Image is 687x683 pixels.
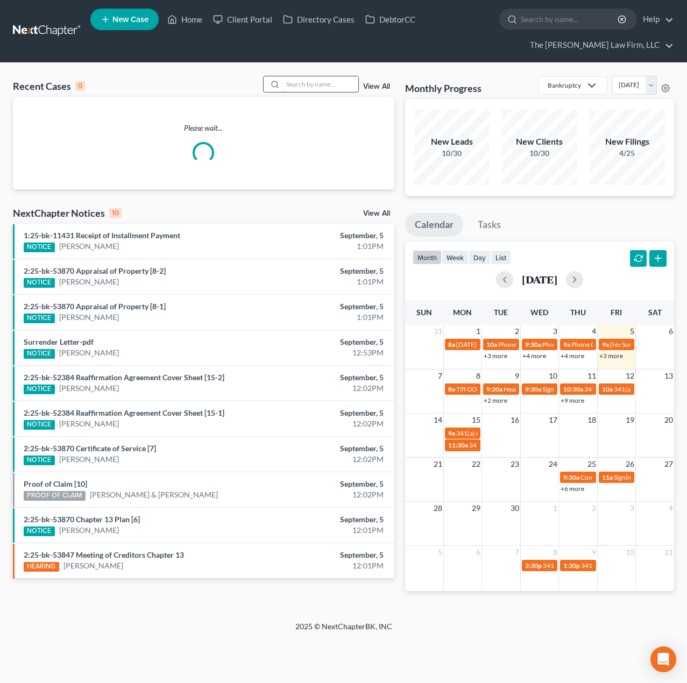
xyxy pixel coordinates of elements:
button: month [413,250,442,265]
div: 1:01PM [271,312,384,323]
span: 11 [586,369,597,382]
a: +2 more [484,396,507,404]
div: New Filings [590,136,665,148]
span: 29 [471,502,481,515]
span: 10a [602,385,613,393]
a: 2:25-bk-53847 Meeting of Creditors Chapter 13 [24,550,184,559]
span: 15 [471,414,481,426]
a: [PERSON_NAME] [59,418,119,429]
button: list [491,250,511,265]
h3: Monthly Progress [405,82,481,95]
span: 2 [514,325,520,338]
div: NOTICE [24,278,55,288]
span: 9a [448,429,455,437]
span: 341(a) meeting for [PERSON_NAME] [456,429,560,437]
div: PROOF OF CLAIM [24,491,86,501]
span: 1 [552,502,558,515]
a: Client Portal [208,10,278,29]
span: 9:30a [525,385,541,393]
span: 9:30a [563,473,579,481]
div: September, 5 [271,443,384,454]
a: 2:25-bk-53870 Certificate of Service [7] [24,444,156,453]
span: [No Summary] [610,340,651,348]
div: Recent Cases [13,80,85,93]
a: [PERSON_NAME] & [PERSON_NAME] [90,489,218,500]
span: 9 [514,369,520,382]
div: 1:01PM [271,241,384,252]
span: 9 [591,546,597,559]
input: Search by name... [283,76,358,92]
div: September, 5 [271,514,384,525]
a: +3 more [484,352,507,360]
span: 26 [625,458,635,471]
a: +4 more [522,352,546,360]
div: 4/25 [590,148,665,159]
div: 10 [109,208,122,218]
span: Phone Consultation - [PERSON_NAME] [542,340,653,348]
div: NextChapter Notices [13,207,122,219]
span: 13 [663,369,674,382]
span: 8a [448,340,455,348]
div: 10/30 [414,148,490,159]
a: 2:25-bk-52384 Reaffirmation Agreement Cover Sheet [15-2] [24,373,224,382]
span: 19 [625,414,635,426]
span: 3 [552,325,558,338]
a: +6 more [561,485,584,493]
div: September, 5 [271,337,384,347]
a: 2:25-bk-53870 Appraisal of Property [8-1] [24,302,166,311]
button: week [442,250,469,265]
span: 5 [629,325,635,338]
span: 341(a) meeting for [PERSON_NAME] [581,561,685,570]
span: 22 [471,458,481,471]
span: 1:30p [563,561,580,570]
a: [PERSON_NAME] [59,312,119,323]
div: 12:02PM [271,454,384,465]
span: 10a [486,340,497,348]
span: Hearing for [PERSON_NAME] & [PERSON_NAME] [504,385,644,393]
div: Bankruptcy [548,81,581,90]
span: 1 [475,325,481,338]
a: [PERSON_NAME] [63,560,123,571]
span: 24 [548,458,558,471]
div: HEARING [24,562,59,572]
span: New Case [112,16,148,24]
div: NOTICE [24,385,55,394]
a: Home [162,10,208,29]
a: [PERSON_NAME] [59,276,119,287]
div: 12:53PM [271,347,384,358]
a: Help [638,10,674,29]
div: September, 5 [271,479,384,489]
span: 8 [552,546,558,559]
span: 9:30a [486,385,502,393]
a: +3 more [599,352,623,360]
a: Tasks [468,213,511,237]
a: Calendar [405,213,463,237]
div: New Leads [414,136,490,148]
span: 3 [629,502,635,515]
a: 1:25-bk-11431 Receipt of Installment Payment [24,231,180,240]
p: Please wait... [13,123,394,133]
div: September, 5 [271,408,384,418]
span: 341(a) meeting for [PERSON_NAME] [543,561,647,570]
span: 7 [514,546,520,559]
span: 25 [586,458,597,471]
a: [PERSON_NAME] [59,383,119,394]
span: 5 [437,546,443,559]
div: New Clients [502,136,577,148]
div: 12:02PM [271,418,384,429]
span: 11 [663,546,674,559]
div: 10/30 [502,148,577,159]
span: 7 [437,369,443,382]
a: 2:25-bk-53870 Appraisal of Property [8-2] [24,266,166,275]
a: +4 more [561,352,584,360]
button: day [469,250,491,265]
a: Surrender Letter-pdf [24,337,94,346]
a: View All [363,83,390,90]
a: [PERSON_NAME] [59,454,119,465]
a: View All [363,210,390,217]
span: 11:30a [448,441,468,449]
span: 9a [602,340,609,348]
div: 12:02PM [271,383,384,394]
span: 6 [668,325,674,338]
div: NOTICE [24,314,55,323]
